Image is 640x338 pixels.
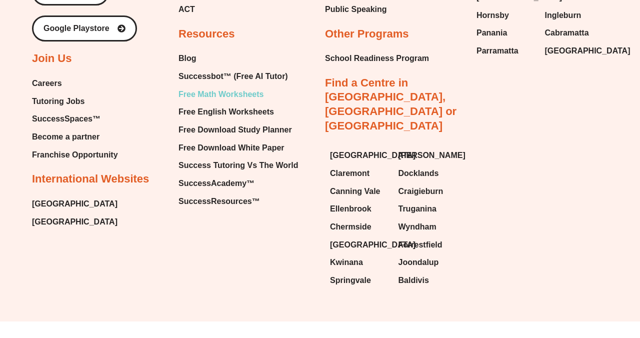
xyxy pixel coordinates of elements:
a: Public Speaking [325,2,387,17]
a: Careers [32,76,118,91]
a: Ellenbrook [330,201,388,216]
a: SuccessAcademy™ [178,176,298,191]
span: SuccessAcademy™ [178,176,254,191]
a: Hornsby [476,8,535,23]
span: Google Playstore [43,24,109,32]
a: Free Math Worksheets [178,87,298,102]
a: Cabramatta [545,25,603,40]
a: [PERSON_NAME] [398,148,457,163]
span: Become a partner [32,129,99,144]
span: Blog [178,51,196,66]
span: [PERSON_NAME] [398,148,465,163]
h2: Resources [178,27,235,41]
h2: Join Us [32,51,71,66]
a: Ingleburn [545,8,603,23]
span: Careers [32,76,62,91]
span: Free Math Worksheets [178,87,263,102]
a: Canning Vale [330,184,388,199]
span: Hornsby [476,8,509,23]
a: [GEOGRAPHIC_DATA] [330,237,388,252]
span: Ellenbrook [330,201,371,216]
span: SuccessSpaces™ [32,111,100,126]
span: [GEOGRAPHIC_DATA] [330,237,415,252]
span: Cabramatta [545,25,589,40]
span: Wyndham [398,219,436,234]
h2: Other Programs [325,27,409,41]
a: Free English Worksheets [178,104,298,119]
h2: International Websites [32,172,149,186]
span: Baldivis [398,273,429,288]
a: Forrestfield [398,237,457,252]
span: ACT [178,2,195,17]
span: [GEOGRAPHIC_DATA] [330,148,415,163]
span: Parramatta [476,43,518,58]
a: SuccessResources™ [178,194,298,209]
a: [GEOGRAPHIC_DATA] [32,214,117,229]
a: Free Download Study Planner [178,122,298,137]
a: Baldivis [398,273,457,288]
a: Joondalup [398,255,457,270]
span: Claremont [330,166,369,181]
span: Canning Vale [330,184,380,199]
a: Franchise Opportunity [32,147,118,162]
a: School Readiness Program [325,51,429,66]
a: Successbot™ (Free AI Tutor) [178,69,298,84]
span: Forrestfield [398,237,442,252]
span: Free Download Study Planner [178,122,292,137]
a: Springvale [330,273,388,288]
a: SuccessSpaces™ [32,111,118,126]
a: Claremont [330,166,388,181]
span: Springvale [330,273,371,288]
a: Wyndham [398,219,457,234]
span: [GEOGRAPHIC_DATA] [545,43,630,58]
iframe: Chat Widget [468,225,640,338]
a: [GEOGRAPHIC_DATA] [330,148,388,163]
a: Panania [476,25,535,40]
span: Tutoring Jobs [32,94,84,109]
span: Kwinana [330,255,363,270]
a: Chermside [330,219,388,234]
a: Craigieburn [398,184,457,199]
span: SuccessResources™ [178,194,260,209]
span: Ingleburn [545,8,581,23]
a: Free Download White Paper [178,140,298,155]
a: Tutoring Jobs [32,94,118,109]
a: Truganina [398,201,457,216]
a: Google Playstore [32,15,137,41]
a: Find a Centre in [GEOGRAPHIC_DATA], [GEOGRAPHIC_DATA] or [GEOGRAPHIC_DATA] [325,76,456,132]
a: [GEOGRAPHIC_DATA] [32,196,117,211]
a: [GEOGRAPHIC_DATA] [545,43,603,58]
a: Become a partner [32,129,118,144]
span: Successbot™ (Free AI Tutor) [178,69,288,84]
span: Panania [476,25,507,40]
span: Craigieburn [398,184,443,199]
a: Docklands [398,166,457,181]
span: Free English Worksheets [178,104,274,119]
span: Chermside [330,219,371,234]
a: Blog [178,51,298,66]
span: Docklands [398,166,439,181]
a: Parramatta [476,43,535,58]
span: Free Download White Paper [178,140,284,155]
a: Success Tutoring Vs The World [178,158,298,173]
span: Joondalup [398,255,439,270]
span: Truganina [398,201,436,216]
a: ACT [178,2,264,17]
a: Kwinana [330,255,388,270]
